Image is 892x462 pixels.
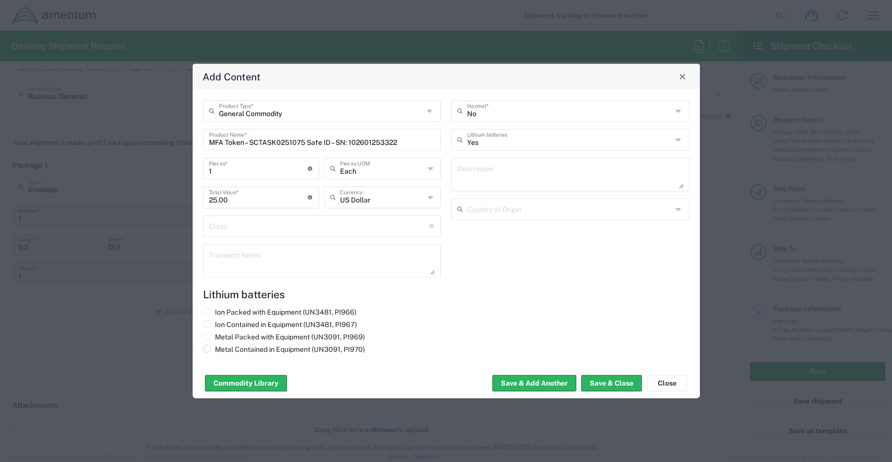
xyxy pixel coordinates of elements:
[676,69,689,83] button: Close
[203,344,365,353] label: Metal Contained in Equipment (UN3091, PI970)
[203,320,357,329] label: Ion Contained in Equipment (UN3481, PI967)
[203,288,689,300] h4: Lithium batteries
[203,332,365,341] label: Metal Packed with Equipment (UN3091, PI969)
[581,375,642,391] button: Save & Close
[203,69,261,83] h4: Add Content
[203,307,356,316] label: Ion Packed with Equipment (UN3481, PI966)
[647,375,687,391] button: Close
[492,375,576,391] button: Save & Add Another
[205,375,287,391] button: Commodity Library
